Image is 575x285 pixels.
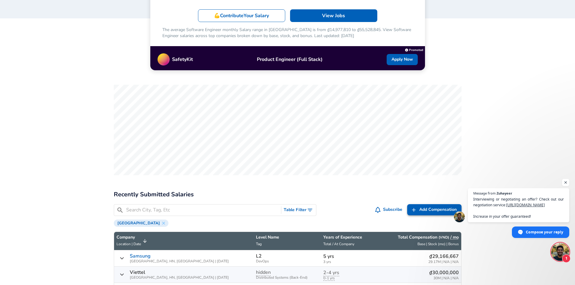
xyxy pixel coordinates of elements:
[428,253,459,260] p: ₫29,166,667
[162,27,413,39] p: The average Software Engineer monthly Salary range in [GEOGRAPHIC_DATA] is from ₫14,977,810 to ₫5...
[130,270,145,275] p: Viettel
[323,269,339,276] span: years at company for this data point is hidden until there are more submissions. Submit your sala...
[117,234,141,240] p: Company
[193,56,387,63] p: Product Engineer (Full Stack)
[562,254,570,263] span: 1
[158,53,170,65] img: Promo Logo
[428,260,459,264] span: 29.17M | N/A | N/A
[323,242,354,246] span: Total / At Company
[450,234,459,240] button: / mo
[429,269,459,276] p: ₫30,000,000
[115,221,162,226] span: [GEOGRAPHIC_DATA]
[473,192,496,195] span: Message from
[214,12,269,19] p: 💪 Contribute
[374,204,405,215] button: Subscribe
[322,12,345,19] p: View Jobs
[281,204,316,216] button: Toggle Search Filters
[526,227,563,237] span: Compose your reply
[290,9,377,22] a: View Jobs
[429,276,459,280] span: 30M | N/A | N/A
[323,253,371,260] p: 5 yrs
[473,196,564,219] span: Interviewing or negotiating an offer? Check out our negotiation service: Increase in your offer g...
[419,206,457,214] span: Add Compensation
[439,235,449,240] button: (VND)
[323,276,335,281] span: years of experience for this data point is hidden until there are more submissions. Submit your s...
[117,242,141,246] span: Location | Date
[417,242,459,246] span: Base | Stock (mo) | Bonus
[256,234,318,240] p: Level Name
[256,253,262,259] p: L2
[130,253,151,259] a: Samsung
[551,243,569,261] div: Open chat
[256,242,262,246] span: Tag
[117,234,149,248] span: CompanyLocation | Date
[398,234,459,240] p: Total Compensation
[497,192,512,195] span: Zuhayeer
[375,234,458,248] span: Total Compensation (VND) / moBase | Stock (mo) | Bonus
[323,234,371,240] p: Years of Experience
[256,276,318,280] span: Distributed Systems (Back-End)
[198,9,285,22] a: 💪ContributeYour Salary
[114,190,462,199] h2: Recently Submitted Salaries
[130,259,229,263] span: [GEOGRAPHIC_DATA], HN, [GEOGRAPHIC_DATA] | [DATE]
[405,47,423,52] a: Promoted
[172,56,193,63] p: SafetyKit
[256,259,318,263] span: DevOps
[244,12,269,19] span: Your Salary
[130,276,229,280] span: [GEOGRAPHIC_DATA], HN, [GEOGRAPHIC_DATA] | [DATE]
[256,269,271,276] span: level for this data point is hidden until there are more submissions. Submit your salary anonymou...
[387,54,418,65] a: Apply Now
[407,204,462,215] a: Add Compensation
[114,220,168,227] div: [GEOGRAPHIC_DATA]
[126,206,279,214] input: Search City, Tag, Etc
[323,260,371,264] span: 3 yrs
